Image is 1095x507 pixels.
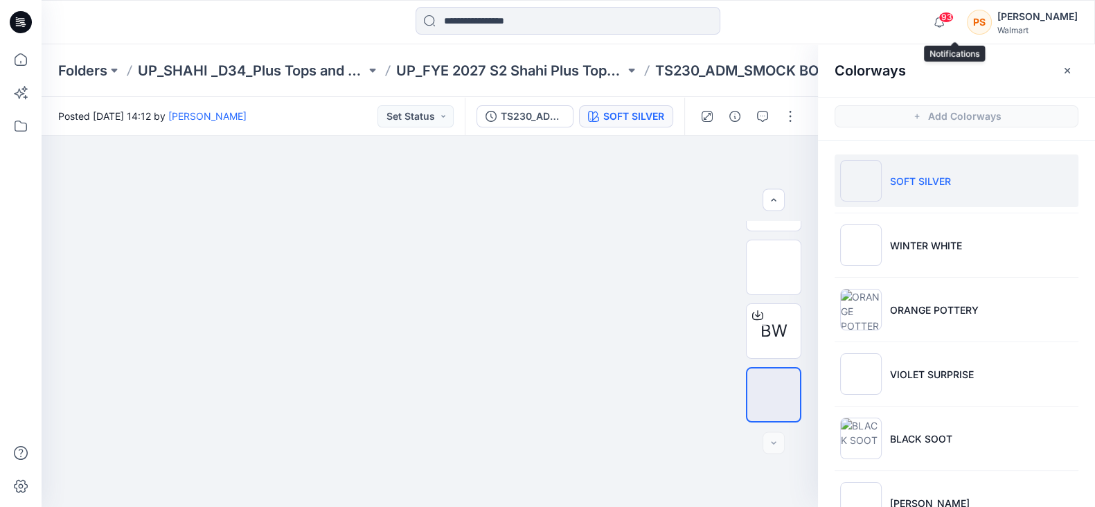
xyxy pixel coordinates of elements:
[760,319,787,344] span: BW
[967,10,992,35] div: PS
[579,105,673,127] button: SOFT SILVER
[58,109,247,123] span: Posted [DATE] 14:12 by
[835,62,906,79] h2: Colorways
[603,109,664,124] div: SOFT SILVER
[840,289,882,330] img: ORANGE POTTERY
[840,418,882,459] img: BLACK SOOT
[890,303,979,317] p: ORANGE POTTERY
[58,61,107,80] a: Folders
[396,61,624,80] a: UP_FYE 2027 S2 Shahi Plus Tops and Dress
[997,25,1078,35] div: Walmart
[840,160,882,202] img: SOFT SILVER
[840,224,882,266] img: WINTER WHITE
[840,353,882,395] img: VIOLET SURPRISE
[501,109,564,124] div: TS230_ADM_SMOCK BODICE MINI DRESS
[655,61,883,80] p: TS230_ADM_SMOCK BODICE MINI DRESS
[724,105,746,127] button: Details
[168,110,247,122] a: [PERSON_NAME]
[890,174,951,188] p: SOFT SILVER
[890,432,952,446] p: BLACK SOOT
[138,61,366,80] a: UP_SHAHI _D34_Plus Tops and Dresses
[997,8,1078,25] div: [PERSON_NAME]
[477,105,573,127] button: TS230_ADM_SMOCK BODICE MINI DRESS
[938,12,954,23] span: 93
[890,367,974,382] p: VIOLET SURPRISE
[890,238,962,253] p: WINTER WHITE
